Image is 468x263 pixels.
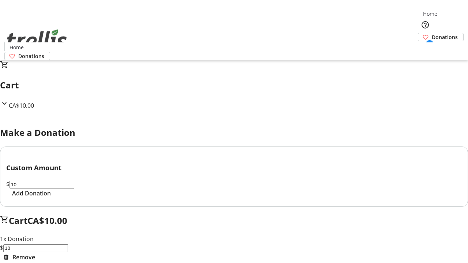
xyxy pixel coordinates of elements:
input: Donation Amount [10,181,74,188]
span: Home [10,43,24,51]
a: Home [5,43,28,51]
img: Orient E2E Organization ELzzEJYDvm's Logo [4,21,69,58]
button: Add Donation [6,189,57,198]
span: $ [6,180,10,188]
a: Donations [418,33,464,41]
span: Home [423,10,437,18]
button: Cart [418,41,433,56]
a: Home [418,10,442,18]
button: Help [418,18,433,32]
span: CA$10.00 [9,102,34,110]
span: CA$10.00 [27,214,67,226]
input: Donation Amount [3,244,68,252]
a: Donations [4,52,50,60]
span: Add Donation [12,189,51,198]
span: Donations [18,52,44,60]
span: Donations [432,33,458,41]
span: Remove [12,253,35,262]
h3: Custom Amount [6,163,462,173]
